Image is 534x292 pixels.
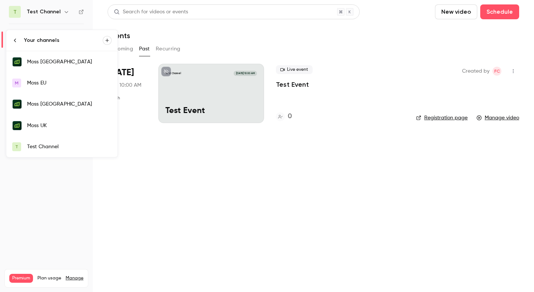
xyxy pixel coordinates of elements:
div: Your channels [24,37,103,44]
img: Moss Nederland [13,100,22,109]
div: Moss [GEOGRAPHIC_DATA] [27,100,112,108]
div: Test Channel [27,143,112,150]
span: T [15,143,18,150]
span: M [15,80,19,86]
img: Moss UK [13,121,22,130]
img: Moss Deutschland [13,57,22,66]
div: Moss EU [27,79,112,87]
div: Moss [GEOGRAPHIC_DATA] [27,58,112,66]
div: Moss UK [27,122,112,129]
